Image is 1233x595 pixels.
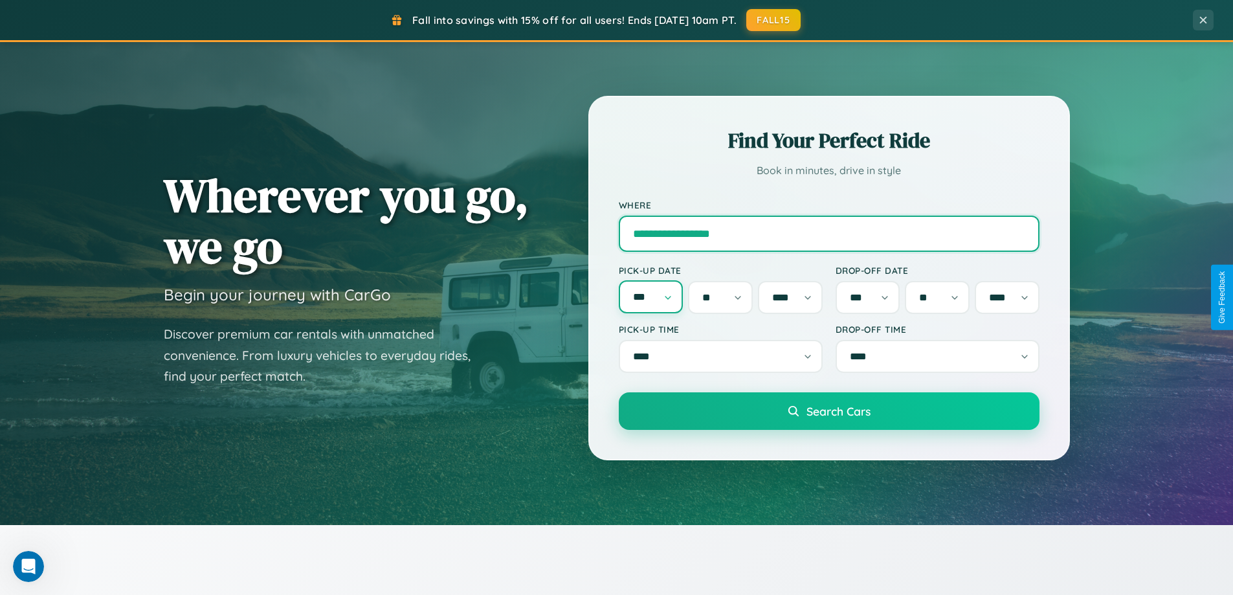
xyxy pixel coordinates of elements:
[164,285,391,304] h3: Begin your journey with CarGo
[619,265,823,276] label: Pick-up Date
[1217,271,1227,324] div: Give Feedback
[836,324,1039,335] label: Drop-off Time
[806,404,871,418] span: Search Cars
[412,14,737,27] span: Fall into savings with 15% off for all users! Ends [DATE] 10am PT.
[13,551,44,582] iframe: Intercom live chat
[164,324,487,387] p: Discover premium car rentals with unmatched convenience. From luxury vehicles to everyday rides, ...
[619,324,823,335] label: Pick-up Time
[746,9,801,31] button: FALL15
[619,392,1039,430] button: Search Cars
[619,126,1039,155] h2: Find Your Perfect Ride
[619,199,1039,210] label: Where
[619,161,1039,180] p: Book in minutes, drive in style
[164,170,529,272] h1: Wherever you go, we go
[836,265,1039,276] label: Drop-off Date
